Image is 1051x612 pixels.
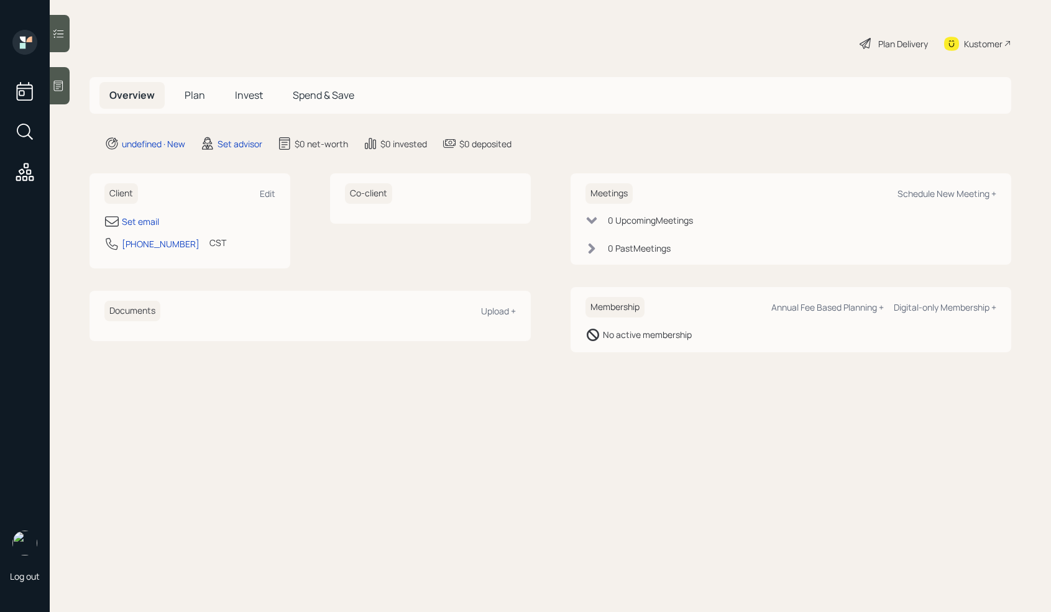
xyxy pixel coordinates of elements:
[293,88,354,102] span: Spend & Save
[345,183,392,204] h6: Co-client
[585,297,645,317] h6: Membership
[585,183,633,204] h6: Meetings
[10,570,40,582] div: Log out
[209,236,226,249] div: CST
[218,137,262,150] div: Set advisor
[380,137,427,150] div: $0 invested
[260,188,275,199] div: Edit
[109,88,155,102] span: Overview
[104,183,138,204] h6: Client
[894,301,996,313] div: Digital-only Membership +
[295,137,348,150] div: $0 net-worth
[122,137,185,150] div: undefined · New
[12,531,37,555] img: retirable_logo.png
[964,37,1003,50] div: Kustomer
[608,242,671,255] div: 0 Past Meeting s
[481,305,516,317] div: Upload +
[122,237,200,250] div: [PHONE_NUMBER]
[235,88,263,102] span: Invest
[185,88,205,102] span: Plan
[459,137,512,150] div: $0 deposited
[104,301,160,321] h6: Documents
[897,188,996,199] div: Schedule New Meeting +
[122,215,159,228] div: Set email
[878,37,928,50] div: Plan Delivery
[603,328,692,341] div: No active membership
[771,301,884,313] div: Annual Fee Based Planning +
[608,214,693,227] div: 0 Upcoming Meeting s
